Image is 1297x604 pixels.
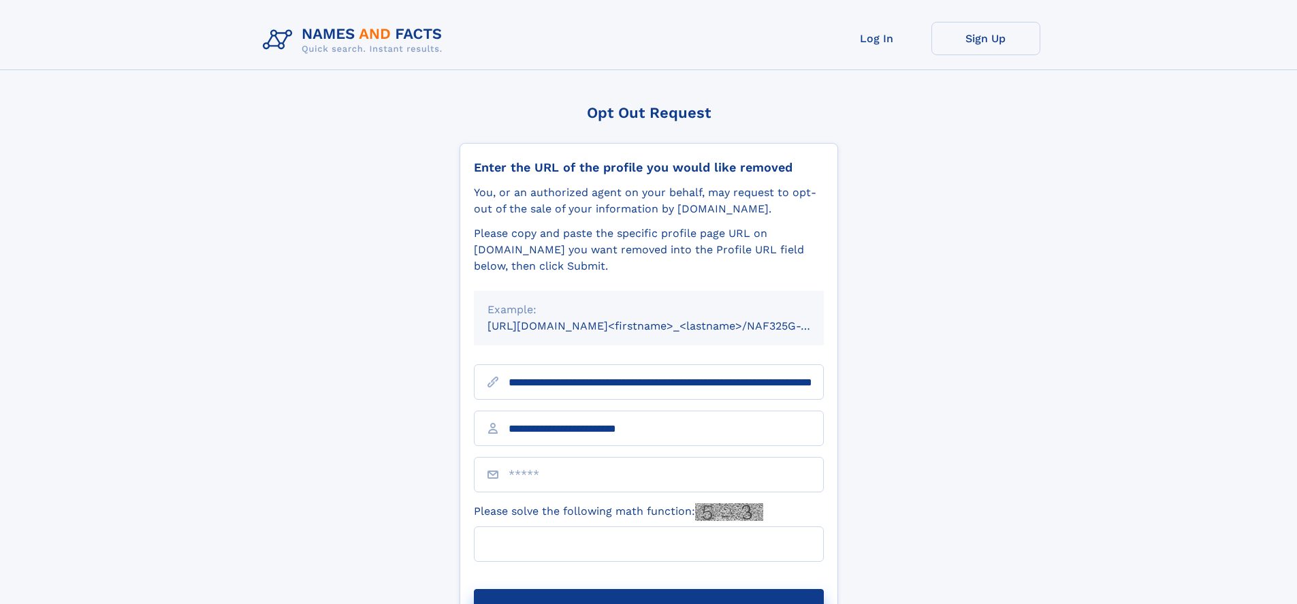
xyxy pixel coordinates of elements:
[487,302,810,318] div: Example:
[474,160,824,175] div: Enter the URL of the profile you would like removed
[474,503,763,521] label: Please solve the following math function:
[822,22,931,55] a: Log In
[474,225,824,274] div: Please copy and paste the specific profile page URL on [DOMAIN_NAME] you want removed into the Pr...
[931,22,1040,55] a: Sign Up
[257,22,453,59] img: Logo Names and Facts
[460,104,838,121] div: Opt Out Request
[487,319,850,332] small: [URL][DOMAIN_NAME]<firstname>_<lastname>/NAF325G-xxxxxxxx
[474,185,824,217] div: You, or an authorized agent on your behalf, may request to opt-out of the sale of your informatio...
